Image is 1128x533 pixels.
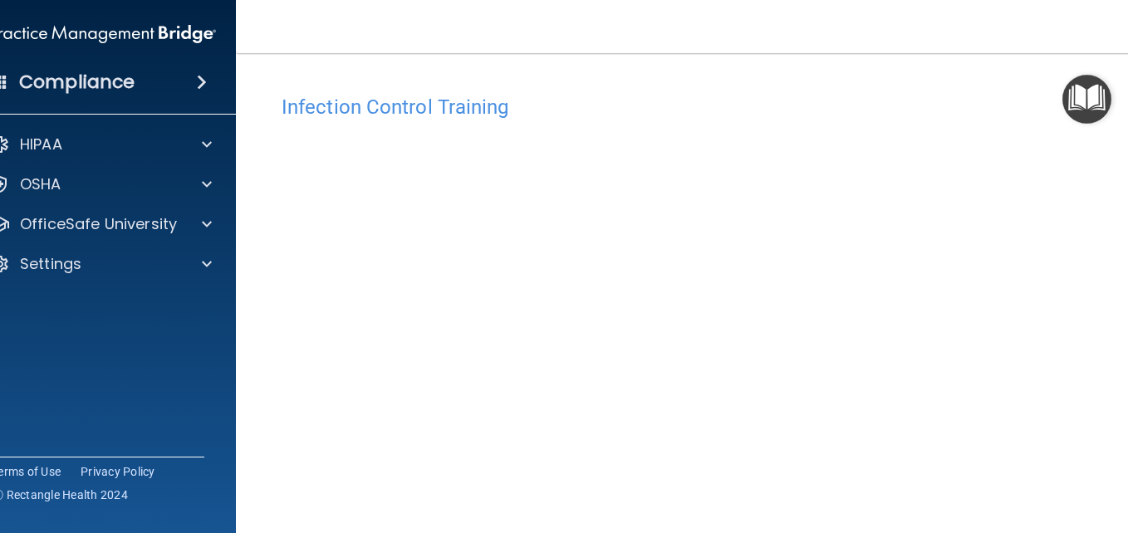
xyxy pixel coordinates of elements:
button: Open Resource Center [1062,75,1111,124]
p: HIPAA [20,134,62,154]
p: Settings [20,254,81,274]
a: Privacy Policy [81,463,155,480]
p: OSHA [20,174,61,194]
p: OfficeSafe University [20,214,177,234]
h4: Compliance [19,71,135,94]
h4: Infection Control Training [282,96,1112,118]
